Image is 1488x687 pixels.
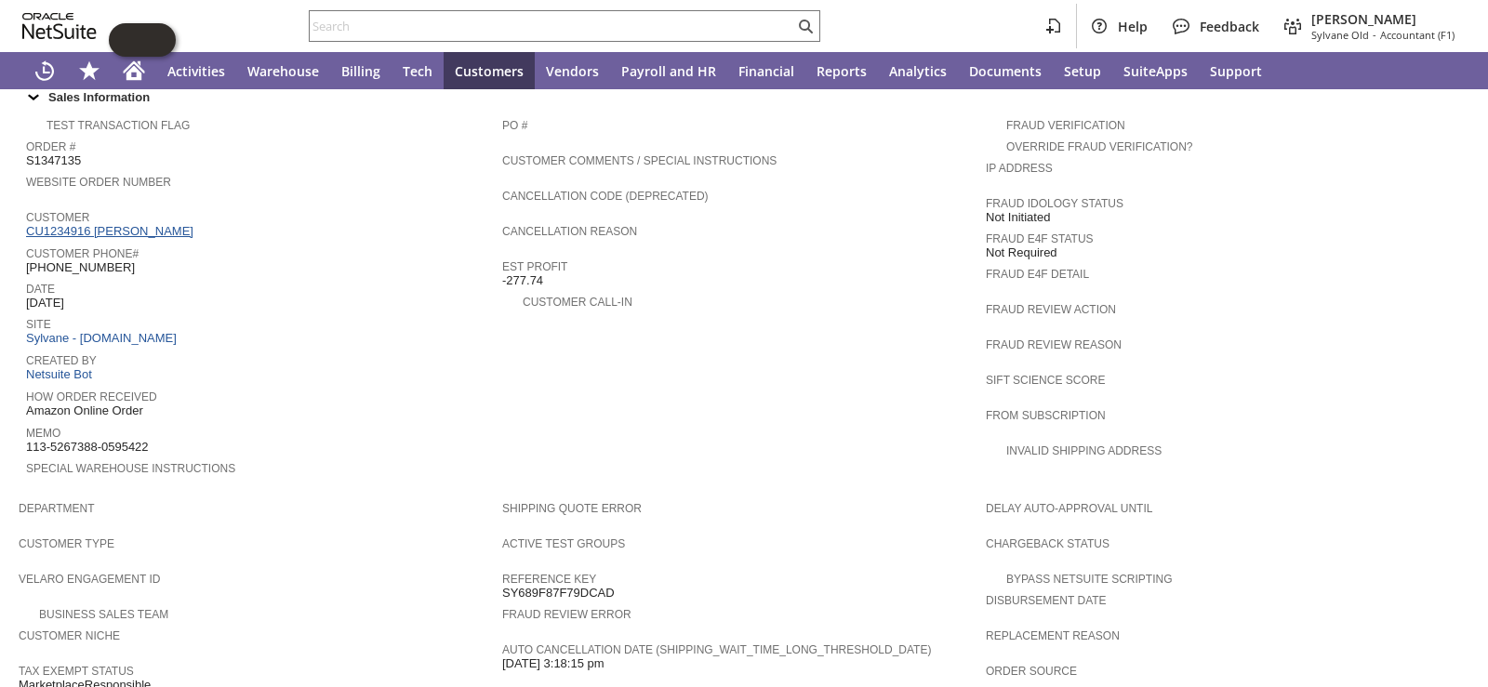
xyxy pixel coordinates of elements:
[123,59,145,82] svg: Home
[26,296,64,310] span: [DATE]
[546,62,599,80] span: Vendors
[502,260,567,273] a: Est Profit
[310,15,794,37] input: Search
[1199,52,1273,89] a: Support
[535,52,610,89] a: Vendors
[22,13,97,39] svg: logo
[1006,444,1162,457] a: Invalid Shipping Address
[22,52,67,89] a: Recent Records
[26,354,97,367] a: Created By
[19,665,134,678] a: Tax Exempt Status
[236,52,330,89] a: Warehouse
[986,665,1077,678] a: Order Source
[33,59,56,82] svg: Recent Records
[26,224,198,238] a: CU1234916 [PERSON_NAME]
[26,211,89,224] a: Customer
[1118,18,1148,35] span: Help
[1311,28,1369,42] span: Sylvane Old
[1006,140,1192,153] a: Override Fraud Verification?
[986,502,1152,515] a: Delay Auto-Approval Until
[26,367,97,381] a: Netsuite Bot
[1053,52,1112,89] a: Setup
[26,140,75,153] a: Order #
[167,62,225,80] span: Activities
[889,62,947,80] span: Analytics
[502,225,637,238] a: Cancellation Reason
[817,62,867,80] span: Reports
[986,338,1122,351] a: Fraud Review Reason
[523,296,632,309] a: Customer Call-in
[341,62,380,80] span: Billing
[26,153,81,168] span: S1347135
[958,52,1053,89] a: Documents
[805,52,878,89] a: Reports
[727,52,805,89] a: Financial
[156,52,236,89] a: Activities
[19,85,1462,109] div: Sales Information
[502,573,596,586] a: Reference Key
[1200,18,1259,35] span: Feedback
[26,331,181,345] a: Sylvane - [DOMAIN_NAME]
[986,197,1123,210] a: Fraud Idology Status
[19,629,120,642] a: Customer Niche
[247,62,319,80] span: Warehouse
[502,608,631,621] a: Fraud Review Error
[502,273,543,288] span: -277.74
[78,59,100,82] svg: Shortcuts
[1064,62,1101,80] span: Setup
[26,283,55,296] a: Date
[26,390,157,403] a: How Order Received
[46,119,190,132] a: Test Transaction Flag
[26,247,139,260] a: Customer Phone#
[1311,10,1455,28] span: [PERSON_NAME]
[403,62,432,80] span: Tech
[142,23,176,57] span: Oracle Guided Learning Widget. To move around, please hold and drag
[794,15,817,37] svg: Search
[1112,52,1199,89] a: SuiteApps
[67,52,112,89] div: Shortcuts
[986,210,1050,225] span: Not Initiated
[19,537,114,550] a: Customer Type
[502,586,615,601] span: SY689F87F79DCAD
[1210,62,1262,80] span: Support
[502,643,931,656] a: Auto Cancellation Date (shipping_wait_time_long_threshold_date)
[986,629,1120,642] a: Replacement reason
[621,62,716,80] span: Payroll and HR
[26,462,235,475] a: Special Warehouse Instructions
[26,260,135,275] span: [PHONE_NUMBER]
[1006,573,1172,586] a: Bypass NetSuite Scripting
[502,190,709,203] a: Cancellation Code (deprecated)
[986,268,1089,281] a: Fraud E4F Detail
[986,245,1057,260] span: Not Required
[26,318,51,331] a: Site
[986,303,1116,316] a: Fraud Review Action
[19,85,1469,109] td: Sales Information
[26,427,60,440] a: Memo
[444,52,535,89] a: Customers
[330,52,392,89] a: Billing
[392,52,444,89] a: Tech
[1373,28,1376,42] span: -
[455,62,524,80] span: Customers
[969,62,1042,80] span: Documents
[1123,62,1188,80] span: SuiteApps
[502,502,642,515] a: Shipping Quote Error
[610,52,727,89] a: Payroll and HR
[39,608,168,621] a: Business Sales Team
[986,374,1105,387] a: Sift Science Score
[878,52,958,89] a: Analytics
[112,52,156,89] a: Home
[26,440,149,455] span: 113-5267388-0595422
[986,409,1106,422] a: From Subscription
[19,502,95,515] a: Department
[1006,119,1125,132] a: Fraud Verification
[502,119,527,132] a: PO #
[502,154,777,167] a: Customer Comments / Special Instructions
[502,537,625,550] a: Active Test Groups
[986,162,1053,175] a: IP Address
[986,537,1109,550] a: Chargeback Status
[109,23,176,57] iframe: Click here to launch Oracle Guided Learning Help Panel
[986,594,1107,607] a: Disbursement Date
[986,232,1094,245] a: Fraud E4F Status
[1380,28,1455,42] span: Accountant (F1)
